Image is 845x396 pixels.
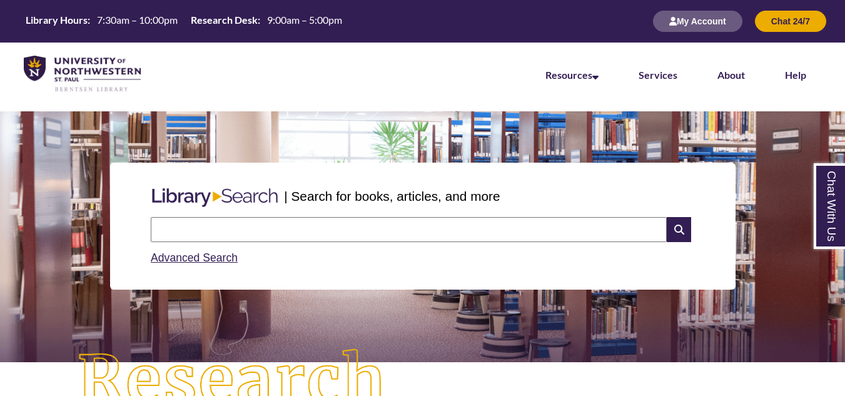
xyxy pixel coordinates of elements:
a: Advanced Search [151,251,238,264]
a: About [717,69,745,81]
a: My Account [653,16,742,26]
a: Chat 24/7 [755,16,826,26]
img: UNWSP Library Logo [24,56,141,93]
a: Resources [545,69,599,81]
th: Library Hours: [21,13,92,27]
a: Help [785,69,806,81]
i: Search [667,217,691,242]
table: Hours Today [21,13,347,29]
button: My Account [653,11,742,32]
span: 9:00am – 5:00pm [267,14,342,26]
button: Chat 24/7 [755,11,826,32]
th: Research Desk: [186,13,262,27]
a: Hours Today [21,13,347,30]
a: Services [639,69,677,81]
img: Libary Search [146,183,284,212]
span: 7:30am – 10:00pm [97,14,178,26]
p: | Search for books, articles, and more [284,186,500,206]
